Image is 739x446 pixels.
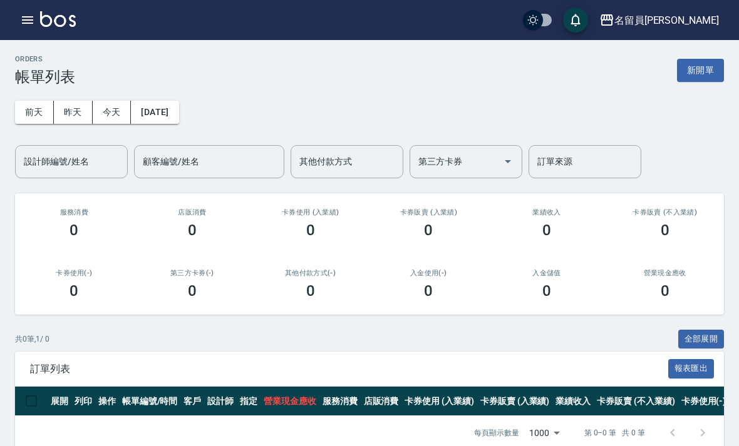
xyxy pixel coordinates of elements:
[678,330,725,349] button: 全部展開
[552,387,594,416] th: 業績收入
[266,208,354,216] h2: 卡券使用 (入業績)
[319,387,361,416] th: 服務消費
[385,269,473,277] h2: 入金使用(-)
[584,427,645,438] p: 第 0–0 筆 共 0 筆
[594,8,724,33] button: 名留員[PERSON_NAME]
[563,8,588,33] button: save
[661,221,669,239] h3: 0
[30,269,118,277] h2: 卡券使用(-)
[48,387,71,416] th: 展開
[148,269,237,277] h2: 第三方卡券(-)
[474,427,519,438] p: 每頁顯示數量
[621,208,709,216] h2: 卡券販賣 (不入業績)
[306,221,315,239] h3: 0
[15,333,49,345] p: 共 0 筆, 1 / 0
[424,221,433,239] h3: 0
[131,101,178,124] button: [DATE]
[503,269,591,277] h2: 入金儲值
[614,13,719,28] div: 名留員[PERSON_NAME]
[661,282,669,300] h3: 0
[15,68,75,86] h3: 帳單列表
[424,282,433,300] h3: 0
[668,359,715,378] button: 報表匯出
[594,387,678,416] th: 卡券販賣 (不入業績)
[385,208,473,216] h2: 卡券販賣 (入業績)
[15,101,54,124] button: 前天
[30,363,668,375] span: 訂單列表
[677,64,724,76] a: 新開單
[119,387,181,416] th: 帳單編號/時間
[498,151,518,171] button: Open
[401,387,477,416] th: 卡券使用 (入業績)
[15,55,75,63] h2: ORDERS
[188,282,197,300] h3: 0
[621,269,709,277] h2: 營業現金應收
[542,282,551,300] h3: 0
[503,208,591,216] h2: 業績收入
[188,221,197,239] h3: 0
[306,282,315,300] h3: 0
[70,221,78,239] h3: 0
[542,221,551,239] h3: 0
[204,387,237,416] th: 設計師
[477,387,553,416] th: 卡券販賣 (入業績)
[30,208,118,216] h3: 服務消費
[261,387,319,416] th: 營業現金應收
[71,387,95,416] th: 列印
[93,101,132,124] button: 今天
[70,282,78,300] h3: 0
[361,387,402,416] th: 店販消費
[668,362,715,374] a: 報表匯出
[148,208,237,216] h2: 店販消費
[180,387,204,416] th: 客戶
[40,11,76,27] img: Logo
[266,269,354,277] h2: 其他付款方式(-)
[677,59,724,82] button: 新開單
[678,387,730,416] th: 卡券使用(-)
[237,387,261,416] th: 指定
[95,387,119,416] th: 操作
[54,101,93,124] button: 昨天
